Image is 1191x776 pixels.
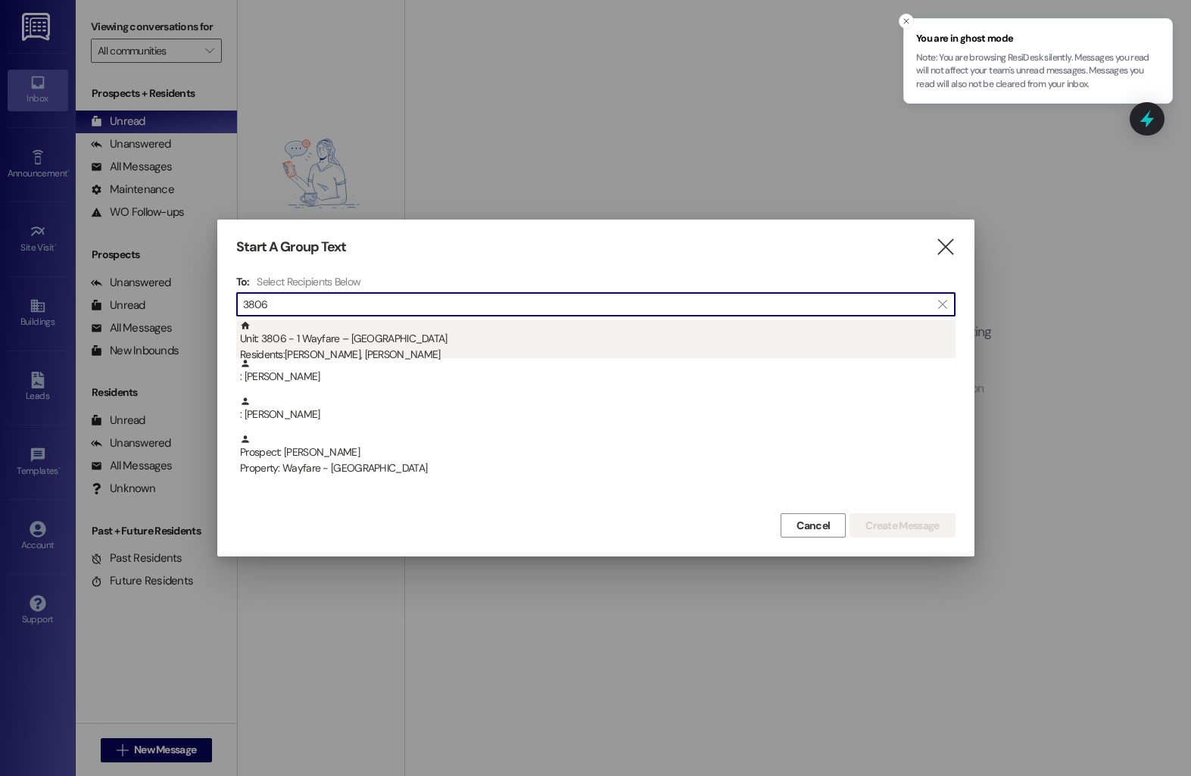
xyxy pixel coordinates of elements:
[781,513,846,538] button: Cancel
[240,320,956,363] div: Unit: 3806 - 1 Wayfare – [GEOGRAPHIC_DATA]
[240,347,956,363] div: Residents: [PERSON_NAME], [PERSON_NAME]
[236,320,956,358] div: Unit: 3806 - 1 Wayfare – [GEOGRAPHIC_DATA]Residents:[PERSON_NAME], [PERSON_NAME]
[935,239,956,255] i: 
[865,518,939,534] span: Create Message
[938,298,946,310] i: 
[899,14,914,29] button: Close toast
[916,31,1160,46] span: You are in ghost mode
[797,518,830,534] span: Cancel
[240,460,956,476] div: Property: Wayfare - [GEOGRAPHIC_DATA]
[236,238,347,256] h3: Start A Group Text
[236,396,956,434] div: : [PERSON_NAME]
[257,275,360,288] h4: Select Recipients Below
[931,293,955,316] button: Clear text
[240,358,956,385] div: : [PERSON_NAME]
[236,434,956,472] div: Prospect: [PERSON_NAME]Property: Wayfare - [GEOGRAPHIC_DATA]
[916,51,1160,92] p: Note: You are browsing ResiDesk silently. Messages you read will not affect your team's unread me...
[236,275,250,288] h3: To:
[240,434,956,477] div: Prospect: [PERSON_NAME]
[236,358,956,396] div: : [PERSON_NAME]
[243,294,931,315] input: Search for any contact or apartment
[850,513,955,538] button: Create Message
[240,396,956,422] div: : [PERSON_NAME]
